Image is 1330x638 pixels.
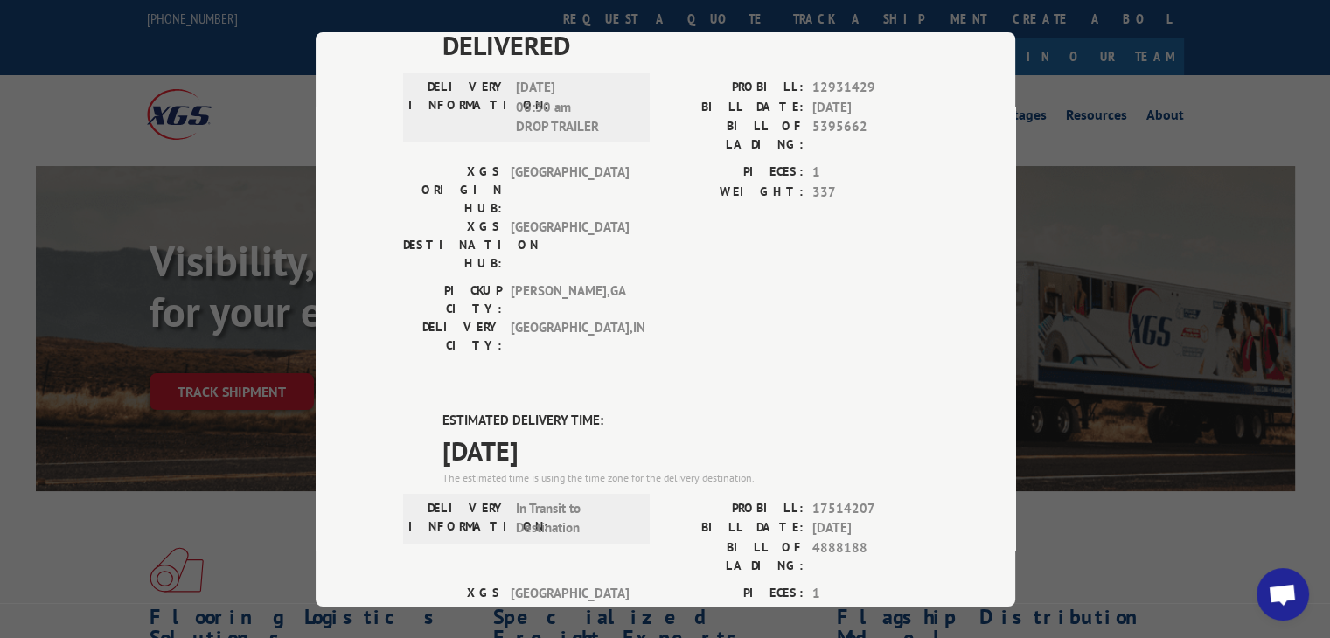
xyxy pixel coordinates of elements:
span: [GEOGRAPHIC_DATA] [511,583,629,638]
span: 5395662 [812,117,928,154]
span: 4888188 [812,537,928,574]
span: [GEOGRAPHIC_DATA] [511,218,629,273]
label: WEIGHT: [665,603,804,623]
label: DELIVERY CITY: [403,318,502,355]
label: PICKUP CITY: [403,281,502,318]
div: The estimated time is using the time zone for the delivery destination. [442,469,928,485]
span: [GEOGRAPHIC_DATA] , IN [511,318,629,355]
label: BILL DATE: [665,518,804,538]
span: [DATE] 06:30 am DROP TRAILER [516,78,634,137]
label: BILL DATE: [665,97,804,117]
label: PIECES: [665,583,804,603]
label: XGS ORIGIN HUB: [403,583,502,638]
span: [DATE] [812,518,928,538]
span: DELIVERED [442,25,928,65]
a: Open chat [1257,568,1309,621]
label: PIECES: [665,163,804,183]
span: 17514207 [812,498,928,518]
span: 236 [812,603,928,623]
label: XGS ORIGIN HUB: [403,163,502,218]
span: In Transit to Destination [516,498,634,537]
span: [PERSON_NAME] , GA [511,281,629,318]
label: DELIVERY INFORMATION: [408,78,507,137]
span: 337 [812,182,928,202]
span: 1 [812,163,928,183]
label: XGS DESTINATION HUB: [403,218,502,273]
span: [DATE] [812,97,928,117]
span: [GEOGRAPHIC_DATA] [511,163,629,218]
label: PROBILL: [665,498,804,518]
label: WEIGHT: [665,182,804,202]
label: BILL OF LADING: [665,117,804,154]
label: PROBILL: [665,78,804,98]
label: DELIVERY INFORMATION: [408,498,507,537]
span: 12931429 [812,78,928,98]
label: ESTIMATED DELIVERY TIME: [442,411,928,431]
label: BILL OF LADING: [665,537,804,574]
span: [DATE] [442,430,928,469]
span: 1 [812,583,928,603]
